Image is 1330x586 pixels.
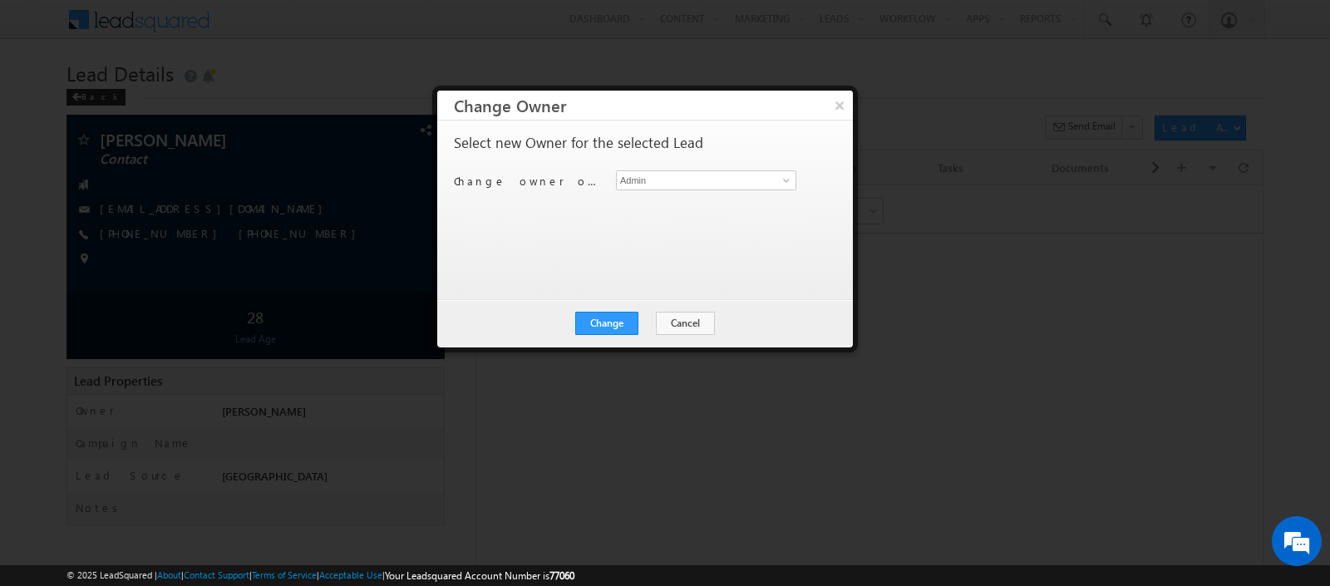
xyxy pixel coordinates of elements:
button: Cancel [656,312,715,335]
a: Terms of Service [252,569,317,580]
span: [DATE] [52,96,89,111]
div: All Selected [87,18,135,33]
span: © 2025 LeadSquared | | | | | [66,568,574,584]
span: Activity Type [17,12,74,37]
div: . [107,96,685,111]
a: Show All Items [774,172,795,189]
span: Time [250,12,273,37]
h3: Change Owner [454,91,853,120]
div: [DATE] [17,65,71,80]
a: Contact Support [184,569,249,580]
span: Your Leadsquared Account Number is [385,569,574,582]
input: Type to Search [616,170,796,190]
p: Select new Owner for the selected Lead [454,135,703,150]
div: All Selected [83,13,208,38]
span: Lead Capture: [107,96,220,110]
a: Acceptable Use [319,569,382,580]
span: 10:00 PM [52,115,101,130]
div: All Time [286,18,319,33]
span: details [234,96,310,110]
p: Change owner of 1 lead to [454,174,603,189]
span: 77060 [549,569,574,582]
button: Change [575,312,638,335]
button: × [826,91,853,120]
a: About [157,569,181,580]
